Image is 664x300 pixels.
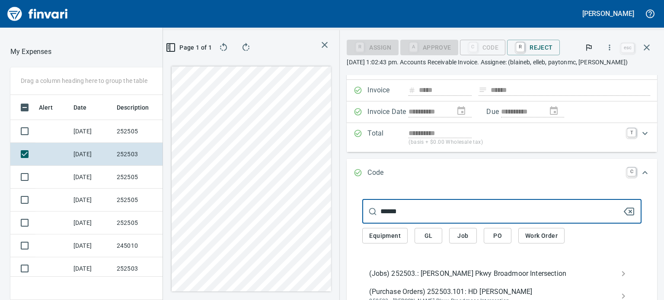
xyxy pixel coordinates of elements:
[369,268,621,279] span: (Jobs) 252503.: [PERSON_NAME] Pkwy Broadmoor Intersection
[362,228,408,244] button: Equipment
[10,47,51,57] p: My Expenses
[70,120,113,143] td: [DATE]
[415,228,442,244] button: GL
[362,265,642,282] div: (Jobs) 252503.: [PERSON_NAME] Pkwy Broadmoor Intersection
[70,234,113,257] td: [DATE]
[347,58,657,66] p: [DATE] 1:02:43 pm. Accounts Receivable Invoice. Assignee: (blaineb, elleb, paytonmc, [PERSON_NAME])
[627,128,636,137] a: T
[70,189,113,212] td: [DATE]
[113,234,191,257] td: 245010
[347,43,398,51] div: Assign
[70,212,113,234] td: [DATE]
[10,47,51,57] nav: breadcrumb
[456,231,470,241] span: Job
[579,38,598,57] button: Flag
[117,102,149,113] span: Description
[460,43,506,51] div: Code
[113,166,191,189] td: 252505
[173,42,206,53] span: Page 1 of 1
[73,102,98,113] span: Date
[409,138,622,147] p: (basis + $0.00 Wholesale tax)
[582,9,634,18] h5: [PERSON_NAME]
[70,143,113,166] td: [DATE]
[347,159,657,187] div: Expand
[421,231,435,241] span: GL
[5,3,70,24] img: Finvari
[507,40,559,55] button: RReject
[367,167,409,179] p: Code
[369,231,401,241] span: Equipment
[73,102,87,113] span: Date
[170,40,210,55] button: Page 1 of 1
[600,38,619,57] button: More
[113,212,191,234] td: 252505
[347,123,657,152] div: Expand
[525,231,558,241] span: Work Order
[580,7,636,20] button: [PERSON_NAME]
[113,143,191,166] td: 252503
[21,76,147,85] p: Drag a column heading here to group the table
[113,257,191,280] td: 252503
[449,228,477,244] button: Job
[514,40,552,55] span: Reject
[117,102,160,113] span: Description
[518,228,565,244] button: Work Order
[484,228,511,244] button: PO
[516,42,524,52] a: R
[619,37,657,58] span: Close invoice
[113,120,191,143] td: 252505
[70,166,113,189] td: [DATE]
[400,43,458,51] div: Coding Required
[39,102,64,113] span: Alert
[113,189,191,212] td: 252505
[621,43,634,53] a: esc
[70,257,113,280] td: [DATE]
[369,287,621,297] span: (Purchase Orders) 252503.101: HD [PERSON_NAME]
[39,102,53,113] span: Alert
[491,231,504,241] span: PO
[367,128,409,147] p: Total
[627,167,636,176] a: C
